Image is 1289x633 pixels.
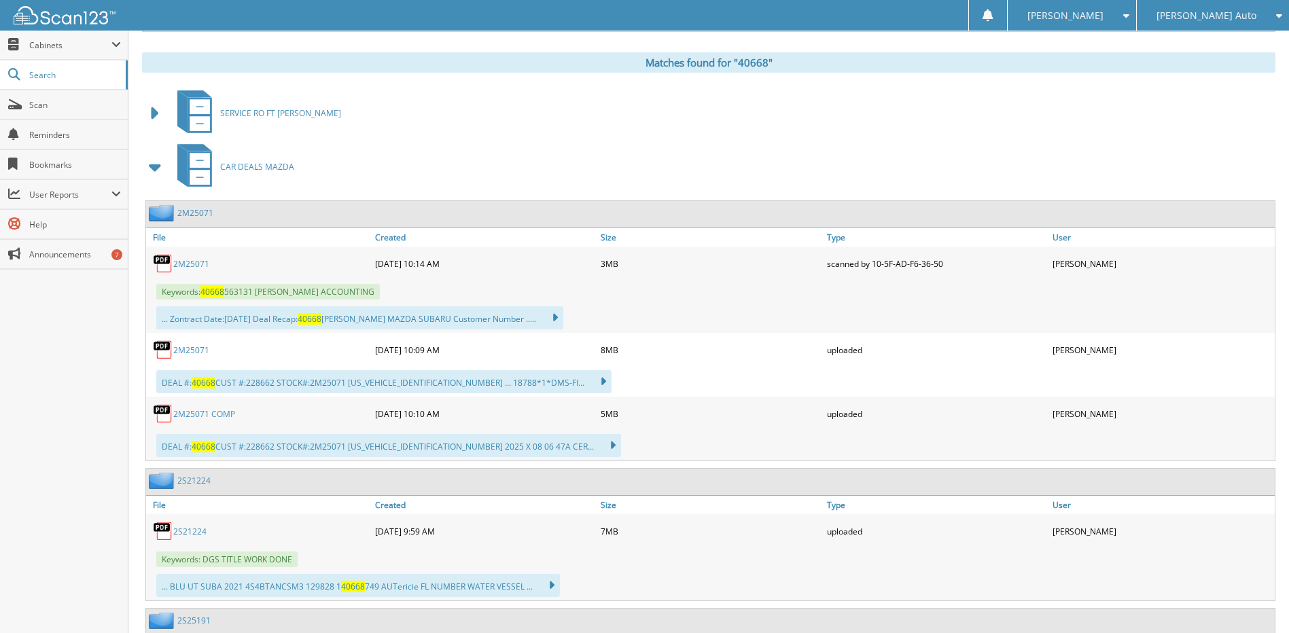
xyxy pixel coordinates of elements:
img: folder2.png [149,472,177,489]
div: DEAL #: CUST #:228662 STOCK#:2M25071 [US_VEHICLE_IDENTIFICATION_NUMBER] ... 18788*1*DMS-FI... [156,370,612,393]
div: [PERSON_NAME] [1049,400,1275,427]
img: PDF.png [153,403,173,424]
img: scan123-logo-white.svg [14,6,116,24]
a: 2M25071 [177,207,213,219]
span: Help [29,219,121,230]
span: Keywords: DGS TITLE WORK DONE [156,551,298,567]
span: Keywords: 563131 [PERSON_NAME] ACCOUNTING [156,284,380,300]
div: [PERSON_NAME] [1049,250,1275,277]
a: SERVICE RO FT [PERSON_NAME] [169,86,341,140]
span: Reminders [29,129,121,141]
span: Search [29,69,119,81]
a: File [146,228,372,247]
img: PDF.png [153,521,173,541]
span: Announcements [29,249,121,260]
span: 40668 [192,377,215,388]
div: uploaded [824,400,1049,427]
div: 8MB [597,336,823,363]
a: 2M25071 [173,258,209,270]
a: Created [372,228,597,247]
span: Cabinets [29,39,111,51]
a: CAR DEALS MAZDA [169,140,294,194]
a: User [1049,496,1275,514]
div: uploaded [824,336,1049,363]
a: Size [597,228,823,247]
div: Matches found for "40668" [142,52,1275,73]
span: 40668 [200,286,224,297]
span: Scan [29,99,121,111]
a: Type [824,496,1049,514]
div: DEAL #: CUST #:228662 STOCK#:2M25071 [US_VEHICLE_IDENTIFICATION_NUMBER] 2025 X 08 06 47A CER... [156,434,621,457]
span: 40668 [192,441,215,452]
img: PDF.png [153,253,173,274]
div: 5MB [597,400,823,427]
img: folder2.png [149,204,177,221]
div: [DATE] 10:14 AM [372,250,597,277]
span: [PERSON_NAME] Auto [1156,12,1256,20]
span: SERVICE RO FT [PERSON_NAME] [220,107,341,119]
a: 2M25071 [173,344,209,356]
iframe: Chat Widget [1221,568,1289,633]
span: 40668 [298,313,321,325]
span: User Reports [29,189,111,200]
div: [PERSON_NAME] [1049,518,1275,545]
a: User [1049,228,1275,247]
div: ... BLU UT SUBA 2021 4S4BTANCSM3 129828 1 749 AUTericie FL NUMBER WATER VESSEL ... [156,574,560,597]
a: Size [597,496,823,514]
span: 40668 [341,581,365,592]
div: [DATE] 10:09 AM [372,336,597,363]
span: Bookmarks [29,159,121,170]
img: folder2.png [149,612,177,629]
div: 3MB [597,250,823,277]
a: File [146,496,372,514]
a: 2M25071 COMP [173,408,235,420]
div: [DATE] 9:59 AM [372,518,597,545]
div: ... Zontract Date:[DATE] Deal Recap: [PERSON_NAME] MAZDA SUBARU Customer Number ..... [156,306,563,329]
span: [PERSON_NAME] [1027,12,1103,20]
a: 2S25191 [177,615,211,626]
a: Type [824,228,1049,247]
div: [DATE] 10:10 AM [372,400,597,427]
div: scanned by 10-5F-AD-F6-36-50 [824,250,1049,277]
a: Created [372,496,597,514]
div: 7 [111,249,122,260]
div: 7MB [597,518,823,545]
img: PDF.png [153,340,173,360]
a: 2S21224 [173,526,207,537]
span: CAR DEALS MAZDA [220,161,294,173]
a: 2S21224 [177,475,211,486]
div: uploaded [824,518,1049,545]
div: [PERSON_NAME] [1049,336,1275,363]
